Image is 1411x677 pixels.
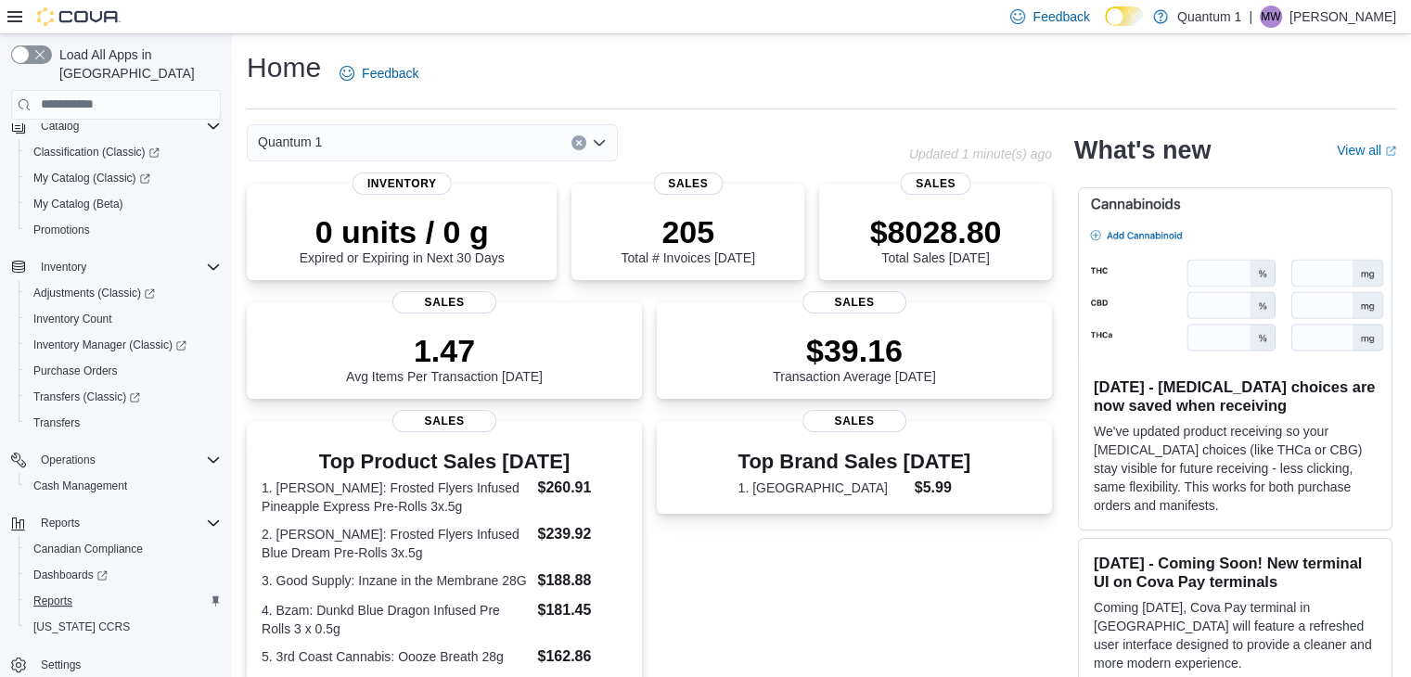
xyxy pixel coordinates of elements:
span: Adjustments (Classic) [33,286,155,300]
button: Catalog [4,113,228,139]
a: Classification (Classic) [26,141,167,163]
span: Reports [33,594,72,608]
span: Dashboards [33,568,108,582]
button: Reports [4,510,228,536]
p: [PERSON_NAME] [1289,6,1396,28]
button: Open list of options [592,135,607,150]
div: Total Sales [DATE] [870,213,1002,265]
a: Purchase Orders [26,360,125,382]
span: My Catalog (Classic) [26,167,221,189]
button: My Catalog (Beta) [19,191,228,217]
a: Cash Management [26,475,135,497]
span: Settings [41,658,81,672]
span: Catalog [33,115,221,137]
p: 1.47 [346,332,543,369]
a: Adjustments (Classic) [26,282,162,304]
button: Transfers [19,410,228,436]
dd: $5.99 [915,477,971,499]
a: Classification (Classic) [19,139,228,165]
span: Cash Management [33,479,127,493]
div: Avg Items Per Transaction [DATE] [346,332,543,384]
span: Canadian Compliance [26,538,221,560]
button: Clear input [571,135,586,150]
span: Promotions [26,219,221,241]
span: [US_STATE] CCRS [33,620,130,634]
a: Feedback [332,55,426,92]
span: Inventory Count [33,312,112,326]
dt: 3. Good Supply: Inzane in the Membrane 28G [262,571,530,590]
span: Canadian Compliance [33,542,143,556]
dt: 5. 3rd Coast Cannabis: Oooze Breath 28g [262,647,530,666]
div: Total # Invoices [DATE] [621,213,754,265]
a: Dashboards [19,562,228,588]
span: Inventory Count [26,308,221,330]
img: Cova [37,7,121,26]
dt: 1. [PERSON_NAME]: Frosted Flyers Infused Pineapple Express Pre-Rolls 3x.5g [262,479,530,516]
button: Operations [33,449,103,471]
dd: $162.86 [537,645,626,668]
span: Sales [802,410,906,432]
h1: Home [247,49,321,86]
span: Operations [41,453,96,467]
a: Reports [26,590,80,612]
span: Purchase Orders [33,364,118,378]
span: Sales [392,291,496,313]
button: Inventory Count [19,306,228,332]
a: Transfers (Classic) [19,384,228,410]
span: Transfers (Classic) [26,386,221,408]
h2: What's new [1074,135,1211,165]
dd: $181.45 [537,599,626,621]
span: Purchase Orders [26,360,221,382]
div: Michael Wuest [1260,6,1282,28]
a: Adjustments (Classic) [19,280,228,306]
span: Sales [392,410,496,432]
button: Reports [19,588,228,614]
button: Inventory [4,254,228,280]
span: Quantum 1 [258,131,322,153]
span: MW [1261,6,1280,28]
button: Canadian Compliance [19,536,228,562]
a: Transfers (Classic) [26,386,148,408]
p: Quantum 1 [1177,6,1241,28]
span: Adjustments (Classic) [26,282,221,304]
span: Cash Management [26,475,221,497]
span: Classification (Classic) [26,141,221,163]
p: Coming [DATE], Cova Pay terminal in [GEOGRAPHIC_DATA] will feature a refreshed user interface des... [1094,598,1377,672]
span: Sales [653,172,723,195]
span: Dashboards [26,564,221,586]
dd: $260.91 [537,477,626,499]
p: Updated 1 minute(s) ago [909,147,1052,161]
span: Inventory [41,260,86,275]
span: Dark Mode [1105,26,1106,27]
p: 0 units / 0 g [300,213,505,250]
span: Transfers [33,415,80,430]
span: My Catalog (Beta) [26,193,221,215]
span: Sales [901,172,970,195]
span: Transfers (Classic) [33,390,140,404]
h3: [DATE] - [MEDICAL_DATA] choices are now saved when receiving [1094,377,1377,415]
button: Promotions [19,217,228,243]
p: $39.16 [773,332,936,369]
span: Catalog [41,119,79,134]
a: Inventory Count [26,308,120,330]
span: Reports [33,512,221,534]
span: My Catalog (Beta) [33,197,123,211]
button: Inventory [33,256,94,278]
span: My Catalog (Classic) [33,171,150,185]
a: Promotions [26,219,97,241]
a: Canadian Compliance [26,538,150,560]
dd: $239.92 [537,523,626,545]
dt: 2. [PERSON_NAME]: Frosted Flyers Infused Blue Dream Pre-Rolls 3x.5g [262,525,530,562]
button: Cash Management [19,473,228,499]
span: Classification (Classic) [33,145,160,160]
span: Reports [26,590,221,612]
input: Dark Mode [1105,6,1144,26]
div: Expired or Expiring in Next 30 Days [300,213,505,265]
span: Reports [41,516,80,530]
dt: 4. Bzam: Dunkd Blue Dragon Infused Pre Rolls 3 x 0.5g [262,601,530,638]
a: View allExternal link [1337,143,1396,158]
p: $8028.80 [870,213,1002,250]
a: Dashboards [26,564,115,586]
dd: $188.88 [537,569,626,592]
svg: External link [1385,146,1396,157]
